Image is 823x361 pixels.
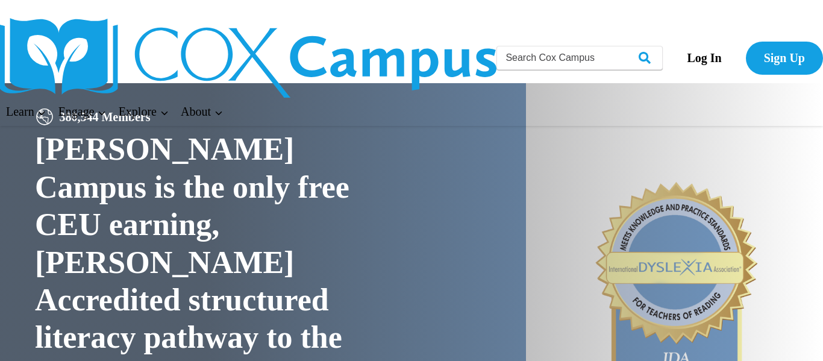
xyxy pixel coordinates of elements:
span: Engage [58,105,107,119]
span: Explore [119,105,169,119]
span: About [181,105,223,119]
a: Log In [669,42,739,75]
span: Learn [6,105,46,119]
input: Search Cox Campus [496,46,663,70]
nav: Secondary Navigation [669,42,823,75]
a: Sign Up [746,42,823,75]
